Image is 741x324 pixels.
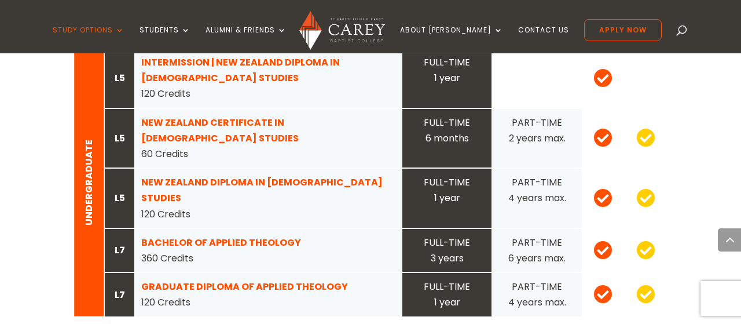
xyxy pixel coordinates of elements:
a: BACHELOR OF APPLIED THEOLOGY [141,236,301,249]
div: 120 Credits [141,174,395,222]
a: Apply Now [584,19,662,41]
strong: L7 [115,243,125,257]
div: FULL-TIME 1 year [408,174,486,206]
a: NEW ZEALAND DIPLOMA IN [DEMOGRAPHIC_DATA] STUDIES [141,176,383,205]
div: 120 Credits [141,54,395,102]
a: Alumni & Friends [206,26,287,53]
strong: L5 [115,71,125,85]
div: FULL-TIME 3 years [408,235,486,266]
strong: L5 [115,191,125,205]
div: FULL-TIME 1 year [408,54,486,86]
div: 60 Credits [141,115,395,162]
a: Study Options [53,26,124,53]
strong: L5 [115,132,125,145]
div: PART-TIME 4 years max. [498,279,576,310]
div: 120 Credits [141,279,395,310]
a: GRADUATE DIPLOMA OF APPLIED THEOLOGY [141,280,348,293]
strong: L7 [115,288,125,301]
strong: UNDERGRADUATE [82,140,96,225]
a: Contact Us [518,26,569,53]
img: Carey Baptist College [299,11,384,50]
div: PART-TIME 2 years max. [498,115,576,146]
a: INTERMISSION | NEW ZEALAND DIPLOMA IN [DEMOGRAPHIC_DATA] STUDIES [141,56,340,85]
div: FULL-TIME 6 months [408,115,486,146]
a: About [PERSON_NAME] [400,26,503,53]
a: NEW ZEALAND CERTIFICATE IN [DEMOGRAPHIC_DATA] STUDIES [141,116,299,145]
div: PART-TIME 6 years max. [498,235,576,266]
div: PART-TIME 4 years max. [498,174,576,206]
div: FULL-TIME 1 year [408,279,486,310]
a: Students [140,26,190,53]
div: 360 Credits [141,235,395,266]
